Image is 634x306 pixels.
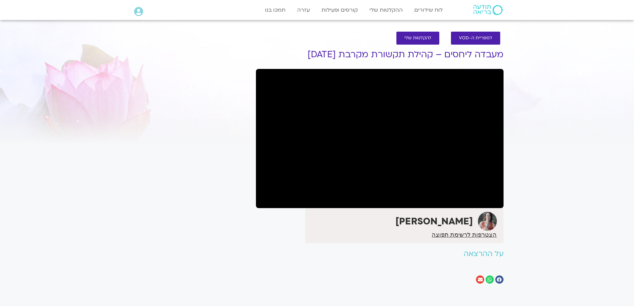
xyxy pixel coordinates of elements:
div: שיתוף ב email [476,275,484,284]
h1: מעבדה ליחסים – קהילת תקשורת מקרבת [DATE] [256,50,504,60]
div: שיתוף ב facebook [495,275,504,284]
strong: [PERSON_NAME] [395,215,473,228]
span: להקלטות שלי [404,36,431,41]
a: לספריית ה-VOD [451,32,500,45]
a: קורסים ופעילות [318,4,361,16]
img: תודעה בריאה [473,5,503,15]
span: לספריית ה-VOD [459,36,492,41]
div: שיתוף ב whatsapp [486,275,494,284]
a: עזרה [294,4,313,16]
a: הצטרפות לרשימת תפוצה [432,232,497,238]
a: תמכו בנו [262,4,289,16]
h2: על ההרצאה [256,250,504,258]
a: לוח שידורים [411,4,446,16]
img: לילך בן דרור [478,212,497,231]
a: להקלטות שלי [396,32,439,45]
a: ההקלטות שלי [366,4,406,16]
